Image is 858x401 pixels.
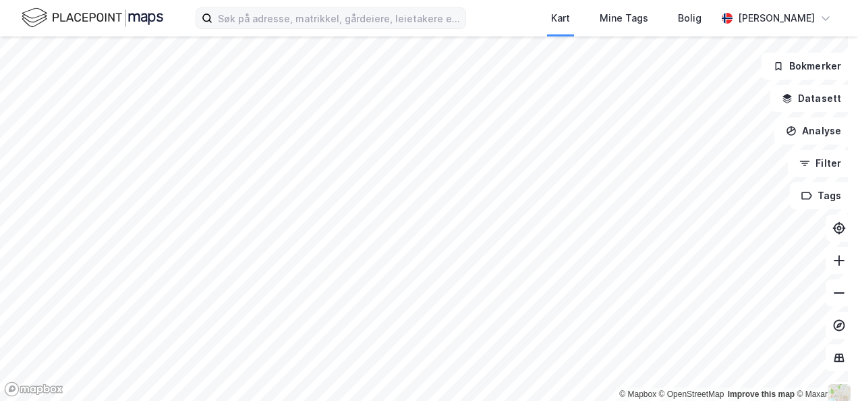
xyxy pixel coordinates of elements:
[551,10,570,26] div: Kart
[600,10,648,26] div: Mine Tags
[678,10,702,26] div: Bolig
[212,8,465,28] input: Søk på adresse, matrikkel, gårdeiere, leietakere eller personer
[22,6,163,30] img: logo.f888ab2527a4732fd821a326f86c7f29.svg
[738,10,815,26] div: [PERSON_NAME]
[791,336,858,401] iframe: Chat Widget
[791,336,858,401] div: Kontrollprogram for chat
